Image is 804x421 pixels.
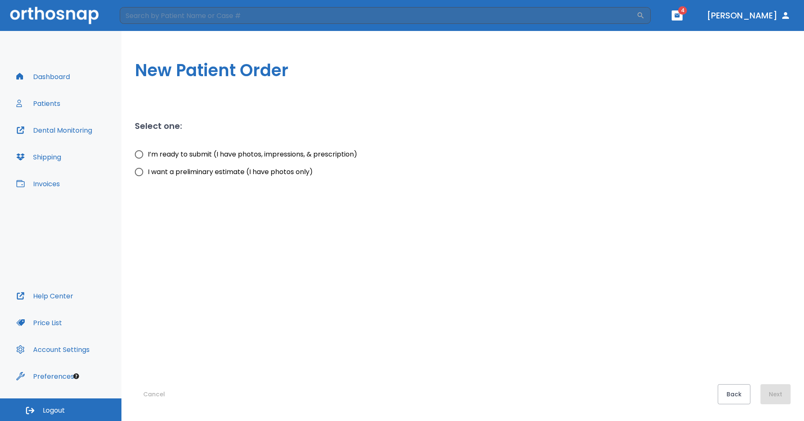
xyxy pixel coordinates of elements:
[148,167,313,177] span: I want a preliminary estimate (I have photos only)
[11,147,66,167] button: Shipping
[11,93,65,113] button: Patients
[72,372,80,380] div: Tooltip anchor
[10,7,99,24] img: Orthosnap
[11,339,95,359] button: Account Settings
[678,6,687,15] span: 4
[11,313,67,333] button: Price List
[11,67,75,87] button: Dashboard
[703,8,794,23] button: [PERSON_NAME]
[135,58,791,83] h1: New Patient Order
[11,286,78,306] button: Help Center
[120,7,636,24] input: Search by Patient Name or Case #
[148,149,357,159] span: I’m ready to submit (I have photos, impressions, & prescription)
[43,406,65,415] span: Logout
[11,120,97,140] button: Dental Monitoring
[135,120,182,132] h2: Select one:
[135,384,173,404] button: Cancel
[11,174,65,194] button: Invoices
[718,384,750,404] button: Back
[11,366,79,386] button: Preferences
